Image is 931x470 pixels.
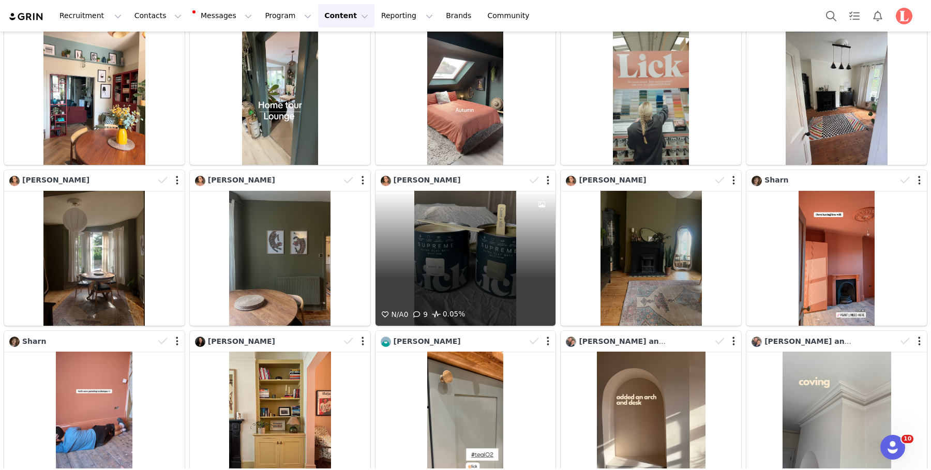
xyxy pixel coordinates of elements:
[440,4,480,27] a: Brands
[820,4,843,27] button: Search
[128,4,188,27] button: Contacts
[379,310,409,319] span: 0
[9,176,20,186] img: 73881424-c537-4599-839c-5187a96c71d9.jpg
[379,310,404,319] span: N/A
[8,12,44,22] img: grin logo
[381,176,391,186] img: 73881424-c537-4599-839c-5187a96c71d9.jpg
[579,176,646,184] span: [PERSON_NAME]
[866,4,889,27] button: Notifications
[566,176,576,186] img: 73881424-c537-4599-839c-5187a96c71d9.jpg
[9,337,20,347] img: fb81720f-1abc-414f-8074-b20ec29e4837.jpg
[482,4,540,27] a: Community
[430,308,465,321] span: 0.05%
[764,176,788,184] span: Sharn
[752,337,762,347] img: 5136456c-7c7f-4b51-b925-f9671c2a17c7.jpg
[411,310,428,319] span: 9
[375,4,439,27] button: Reporting
[394,176,461,184] span: [PERSON_NAME]
[53,4,128,27] button: Recruitment
[843,4,866,27] a: Tasks
[381,337,391,347] img: e9f2c66c-6500-46bd-9d44-97dd55a71626.jpg
[188,4,258,27] button: Messages
[566,337,576,347] img: 5136456c-7c7f-4b51-b925-f9671c2a17c7.jpg
[22,176,89,184] span: [PERSON_NAME]
[208,337,275,345] span: [PERSON_NAME]
[22,337,46,345] span: Sharn
[195,337,205,347] img: 490de481-398c-4917-9584-161fa078252b.jpg
[896,8,912,24] img: d9c6fb0a-f2eb-4dfe-bf3d-9d7fff3e8a21.png
[195,176,205,186] img: 73881424-c537-4599-839c-5187a96c71d9.jpg
[752,176,762,186] img: fb81720f-1abc-414f-8074-b20ec29e4837.jpg
[764,337,919,345] span: [PERSON_NAME] and [PERSON_NAME]
[579,337,733,345] span: [PERSON_NAME] and [PERSON_NAME]
[880,435,905,460] iframe: Intercom live chat
[259,4,318,27] button: Program
[208,176,275,184] span: [PERSON_NAME]
[902,435,913,443] span: 10
[394,337,461,345] span: [PERSON_NAME]
[890,8,923,24] button: Profile
[318,4,374,27] button: Content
